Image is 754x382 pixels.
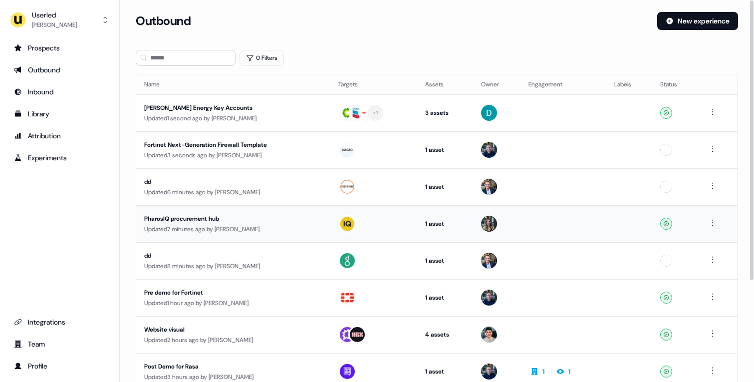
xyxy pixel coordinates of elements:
div: 1 asset [425,256,465,266]
div: Integrations [14,317,105,327]
div: 1 [542,367,545,377]
div: dd [144,251,322,261]
div: Experiments [14,153,105,163]
div: Profile [14,361,105,371]
div: Inbound [14,87,105,97]
th: Labels [606,74,652,94]
a: Go to team [8,336,111,352]
div: Updated 6 minutes ago by [PERSON_NAME] [144,187,322,197]
img: James [481,142,497,158]
div: PharosIQ procurement hub [144,214,322,224]
a: Go to outbound experience [8,62,111,78]
th: Engagement [520,74,606,94]
img: Vincent [481,327,497,343]
div: dd [144,177,322,187]
th: Name [136,74,330,94]
button: 0 Filters [240,50,284,66]
a: Go to integrations [8,314,111,330]
img: Charlotte [481,216,497,232]
button: New experience [657,12,738,30]
div: Website visual [144,325,322,335]
h3: Outbound [136,13,191,28]
div: [PERSON_NAME] Energy Key Accounts [144,103,322,113]
div: + 1 [373,108,378,117]
div: Updated 3 hours ago by [PERSON_NAME] [144,372,322,382]
div: Fortinet Next-Generation Firewall Template [144,140,322,150]
div: Prospects [14,43,105,53]
div: Team [14,339,105,349]
div: 1 asset [425,182,465,192]
a: Go to prospects [8,40,111,56]
div: Updated 2 hours ago by [PERSON_NAME] [144,335,322,345]
div: 1 asset [425,219,465,229]
div: 1 asset [425,367,465,377]
a: Go to templates [8,106,111,122]
div: Post Demo for Rasa [144,362,322,372]
th: Targets [330,74,417,94]
img: James [481,290,497,306]
div: 3 assets [425,108,465,118]
img: James [481,364,497,380]
img: Yann [481,179,497,195]
img: Yann [481,253,497,269]
a: Go to profile [8,358,111,374]
div: Pre demo for Fortinet [144,288,322,298]
a: Go to experiments [8,150,111,166]
div: 4 assets [425,330,465,340]
div: Updated 1 second ago by [PERSON_NAME] [144,113,322,123]
th: Owner [473,74,520,94]
button: Userled[PERSON_NAME] [8,8,111,32]
div: 1 asset [425,293,465,303]
div: Attribution [14,131,105,141]
div: 1 [568,367,571,377]
img: David [481,105,497,121]
div: Updated 8 minutes ago by [PERSON_NAME] [144,261,322,271]
div: Outbound [14,65,105,75]
div: Updated 1 hour ago by [PERSON_NAME] [144,298,322,308]
div: Library [14,109,105,119]
div: Updated 3 seconds ago by [PERSON_NAME] [144,150,322,160]
div: 1 asset [425,145,465,155]
div: Userled [32,10,77,20]
div: [PERSON_NAME] [32,20,77,30]
a: Go to Inbound [8,84,111,100]
div: Updated 7 minutes ago by [PERSON_NAME] [144,224,322,234]
a: Go to attribution [8,128,111,144]
th: Status [652,74,698,94]
th: Assets [417,74,473,94]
